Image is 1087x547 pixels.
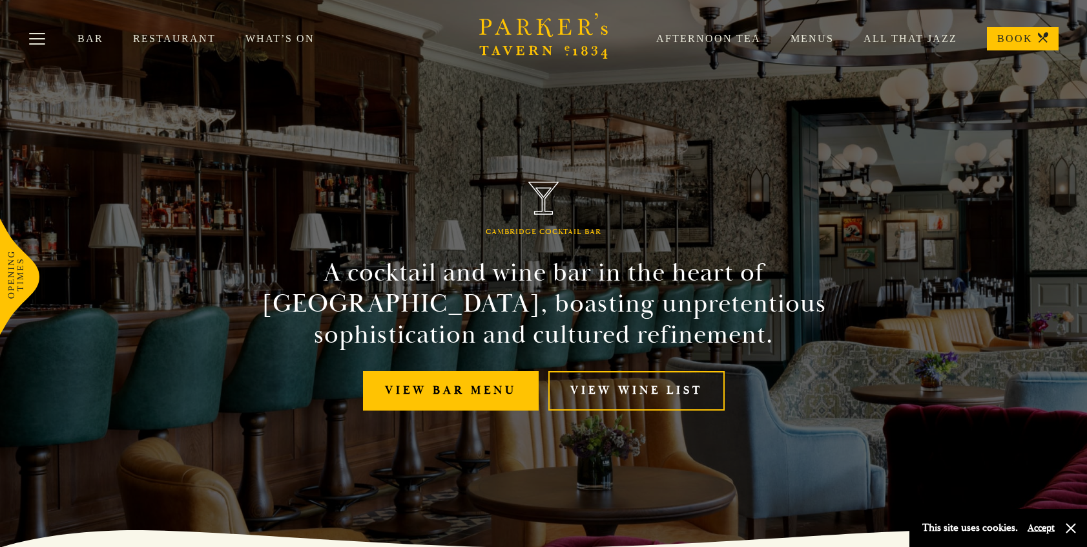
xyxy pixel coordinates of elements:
h2: A cocktail and wine bar in the heart of [GEOGRAPHIC_DATA], boasting unpretentious sophistication ... [249,257,838,350]
p: This site uses cookies. [922,519,1018,537]
a: View bar menu [363,371,539,411]
a: View Wine List [548,371,725,411]
button: Accept [1028,522,1055,534]
button: Close and accept [1064,522,1077,535]
h1: Cambridge Cocktail Bar [486,228,601,237]
img: Parker's Tavern Brasserie Cambridge [528,182,559,215]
